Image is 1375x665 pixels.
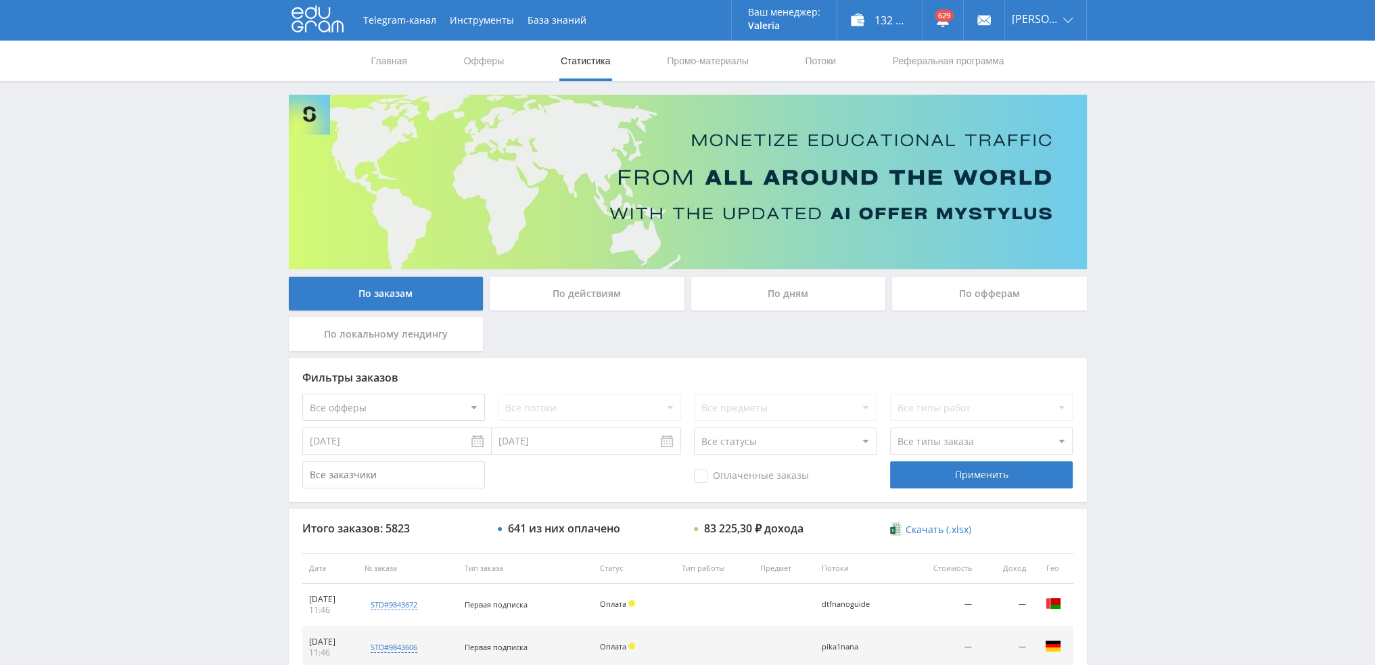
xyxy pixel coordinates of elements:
[753,553,816,584] th: Предмет
[309,594,351,605] div: [DATE]
[628,600,635,607] span: Холд
[309,605,351,616] div: 11:46
[890,522,902,536] img: xlsx
[302,371,1073,384] div: Фильтры заказов
[694,469,809,483] span: Оплаченные заказы
[675,553,753,584] th: Тип работы
[600,641,626,651] span: Оплата
[302,553,358,584] th: Дата
[979,553,1032,584] th: Доход
[691,277,886,311] div: По дням
[302,461,485,488] input: Все заказчики
[892,277,1087,311] div: По офферам
[309,637,351,647] div: [DATE]
[906,553,979,584] th: Стоимость
[1012,14,1059,24] span: [PERSON_NAME]
[979,584,1032,626] td: —
[815,553,906,584] th: Потоки
[1045,595,1061,612] img: blr.png
[490,277,684,311] div: По действиям
[890,523,971,536] a: Скачать (.xlsx)
[370,41,409,81] a: Главная
[906,524,971,535] span: Скачать (.xlsx)
[600,599,626,609] span: Оплата
[822,600,883,609] div: dtfnanoguide
[465,599,528,610] span: Первая подписка
[458,553,593,584] th: Тип заказа
[704,522,803,534] div: 83 225,30 ₽ дохода
[358,553,459,584] th: № заказа
[891,41,1006,81] a: Реферальная программа
[465,642,528,652] span: Первая подписка
[463,41,506,81] a: Офферы
[803,41,837,81] a: Потоки
[508,522,620,534] div: 641 из них оплачено
[890,461,1073,488] div: Применить
[906,584,979,626] td: —
[1045,638,1061,654] img: deu.png
[289,317,484,351] div: По локальному лендингу
[822,643,883,651] div: pika1nana
[748,7,820,18] p: Ваш менеджер:
[628,643,635,649] span: Холд
[559,41,612,81] a: Статистика
[289,95,1087,269] img: Banner
[309,647,351,658] div: 11:46
[371,599,417,610] div: std#9843672
[748,20,820,31] p: Valeria
[666,41,749,81] a: Промо-материалы
[371,642,417,653] div: std#9843606
[593,553,675,584] th: Статус
[302,522,485,534] div: Итого заказов: 5823
[289,277,484,311] div: По заказам
[1033,553,1073,584] th: Гео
